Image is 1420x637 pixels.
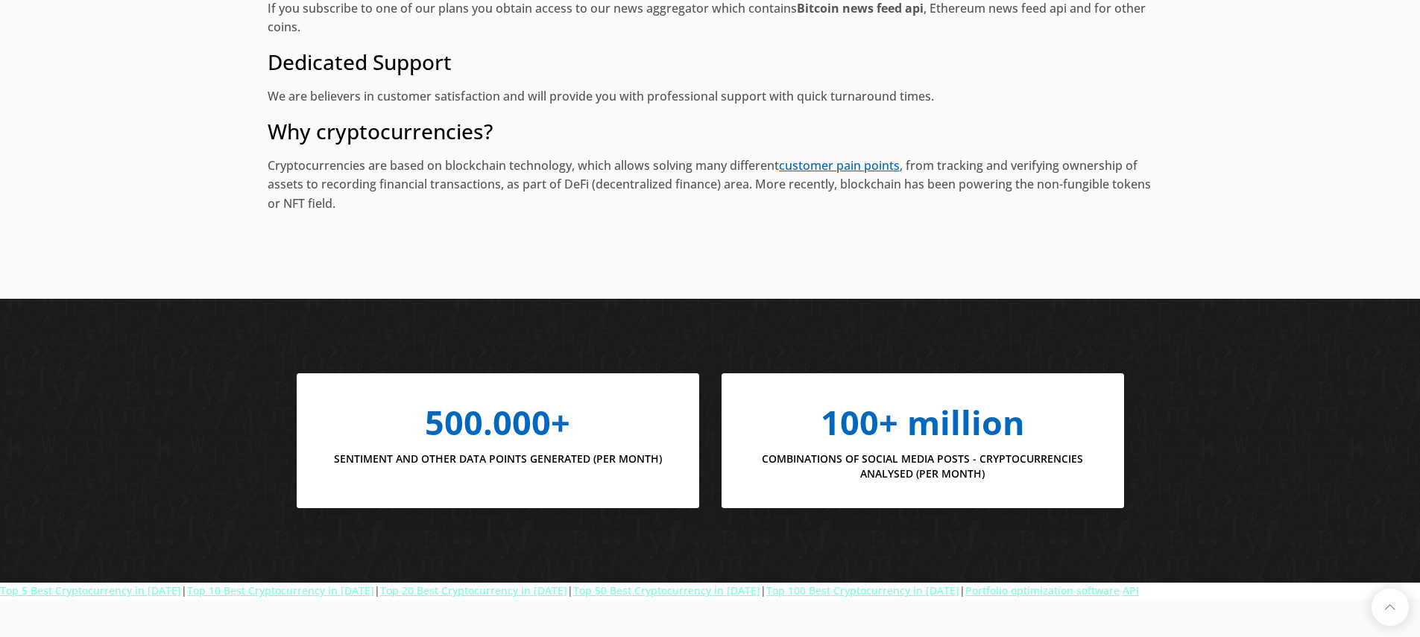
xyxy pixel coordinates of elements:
div: 100+ million [736,396,1108,449]
div: 500.000+ [311,396,684,449]
a: Top 50 Best Cryptocurrency in [DATE] [573,583,760,598]
h2: Why cryptocurrencies? [268,117,1152,146]
a: Top 10 Best Cryptocurrency in [DATE] [187,583,374,598]
a: API [1123,583,1139,598]
p: We are believers in customer satisfaction and will provide you with professional support with qui... [268,87,1152,107]
h4: Sentiment and other data points generated (per month) [311,451,684,481]
h4: combinations of social media posts - cryptocurrencies analysed (per month) [736,451,1108,481]
a: Top 100 Best Cryptocurrency in [DATE] [766,583,959,598]
p: Cryptocurrencies are based on blockchain technology, which allows solving many different , from t... [268,156,1152,214]
a: Top 20 Best Cryptocurrency in [DATE] [380,583,567,598]
a: customer pain points [779,157,900,174]
a: Portfolio optimization software [965,583,1120,598]
h2: Dedicated Support [268,48,1152,77]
